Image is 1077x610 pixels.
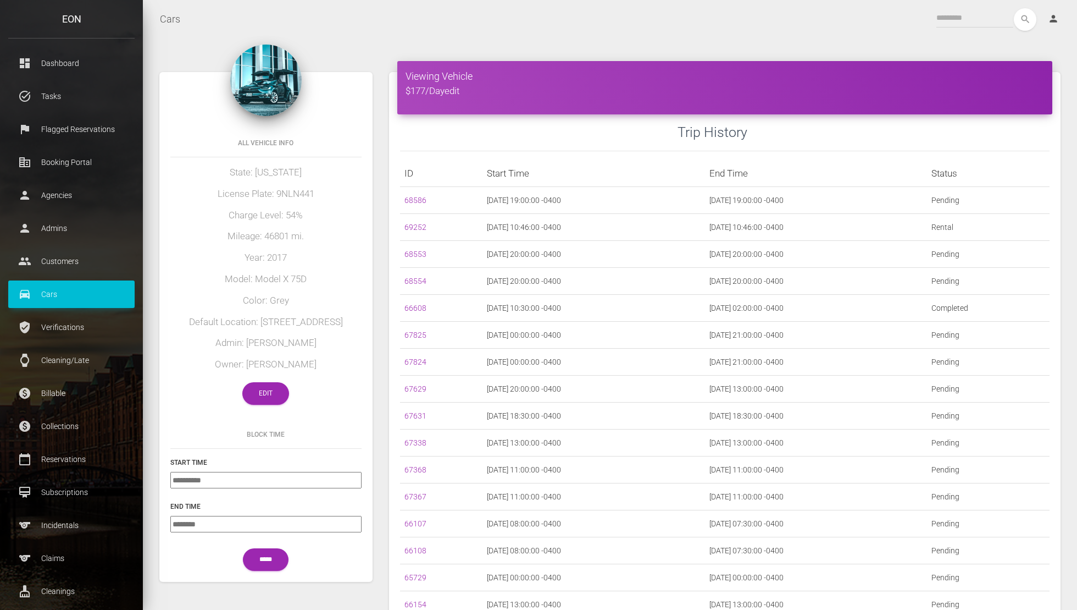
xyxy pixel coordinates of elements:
a: people Customers [8,248,135,275]
a: calendar_today Reservations [8,446,135,473]
p: Cleanings [16,583,126,600]
td: [DATE] 20:00:00 -0400 [482,241,705,268]
td: [DATE] 10:46:00 -0400 [705,214,928,241]
button: search [1014,8,1036,31]
a: 66107 [404,519,426,528]
a: corporate_fare Booking Portal [8,149,135,176]
td: Pending [927,430,1050,457]
td: [DATE] 00:00:00 -0400 [482,322,705,349]
th: Status [927,160,1050,187]
a: cleaning_services Cleanings [8,578,135,605]
h5: Admin: [PERSON_NAME] [170,337,362,350]
td: [DATE] 20:00:00 -0400 [705,268,928,295]
td: [DATE] 00:00:00 -0400 [705,564,928,591]
td: Pending [927,187,1050,214]
a: 68553 [404,250,426,259]
a: 67824 [404,358,426,366]
td: [DATE] 00:00:00 -0400 [482,564,705,591]
p: Billable [16,385,126,402]
a: 66108 [404,546,426,555]
a: 67631 [404,411,426,420]
h5: Default Location: [STREET_ADDRESS] [170,316,362,329]
td: [DATE] 11:00:00 -0400 [482,457,705,483]
td: Pending [927,349,1050,376]
td: [DATE] 07:30:00 -0400 [705,537,928,564]
h5: Model: Model X 75D [170,273,362,286]
h5: Mileage: 46801 mi. [170,230,362,243]
td: [DATE] 19:00:00 -0400 [482,187,705,214]
i: person [1048,13,1059,24]
td: [DATE] 08:00:00 -0400 [482,510,705,537]
a: dashboard Dashboard [8,50,135,77]
a: 67367 [404,492,426,501]
a: flag Flagged Reservations [8,116,135,143]
td: [DATE] 13:00:00 -0400 [482,430,705,457]
a: drive_eta Cars [8,281,135,308]
h6: End Time [170,502,362,512]
td: Rental [927,214,1050,241]
img: 117.jpg [230,45,302,116]
a: 67368 [404,465,426,474]
td: [DATE] 11:00:00 -0400 [705,457,928,483]
p: Booking Portal [16,154,126,171]
h5: Charge Level: 54% [170,209,362,222]
h5: Color: Grey [170,294,362,307]
td: [DATE] 07:30:00 -0400 [705,510,928,537]
a: verified_user Verifications [8,314,135,341]
a: 69252 [404,223,426,232]
td: Completed [927,295,1050,322]
td: [DATE] 00:00:00 -0400 [482,349,705,376]
th: Start Time [482,160,705,187]
a: person Admins [8,215,135,242]
h3: Trip History [678,123,1050,142]
a: person [1040,8,1069,30]
td: [DATE] 02:00:00 -0400 [705,295,928,322]
td: [DATE] 08:00:00 -0400 [482,537,705,564]
td: [DATE] 11:00:00 -0400 [482,483,705,510]
td: Pending [927,376,1050,403]
td: [DATE] 19:00:00 -0400 [705,187,928,214]
td: Pending [927,403,1050,430]
td: Pending [927,510,1050,537]
p: Tasks [16,88,126,105]
p: Subscriptions [16,484,126,501]
td: [DATE] 18:30:00 -0400 [705,403,928,430]
h6: Start Time [170,458,362,468]
a: Cars [160,6,180,33]
td: [DATE] 13:00:00 -0400 [705,430,928,457]
h4: Viewing Vehicle [406,69,1045,83]
td: Pending [927,483,1050,510]
td: [DATE] 10:30:00 -0400 [482,295,705,322]
h6: All Vehicle Info [170,138,362,148]
td: [DATE] 21:00:00 -0400 [705,349,928,376]
a: 65729 [404,573,426,582]
h5: License Plate: 9NLN441 [170,188,362,201]
h5: Year: 2017 [170,251,362,265]
p: Flagged Reservations [16,121,126,138]
th: ID [400,160,482,187]
a: paid Collections [8,413,135,440]
a: 68554 [404,277,426,285]
a: Edit [242,382,289,405]
a: 67825 [404,331,426,339]
a: edit [445,85,459,96]
p: Customers [16,253,126,270]
h6: Block Time [170,430,362,439]
a: 67338 [404,438,426,447]
th: End Time [705,160,928,187]
a: 66154 [404,600,426,609]
td: Pending [927,241,1050,268]
h5: $177/Day [406,85,1045,98]
td: [DATE] 21:00:00 -0400 [705,322,928,349]
a: 68586 [404,196,426,205]
td: [DATE] 20:00:00 -0400 [482,268,705,295]
td: Pending [927,457,1050,483]
td: [DATE] 20:00:00 -0400 [705,241,928,268]
td: [DATE] 11:00:00 -0400 [705,483,928,510]
td: [DATE] 13:00:00 -0400 [705,376,928,403]
p: Dashboard [16,55,126,72]
a: sports Incidentals [8,512,135,539]
a: sports Claims [8,545,135,572]
h5: Owner: [PERSON_NAME] [170,358,362,371]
